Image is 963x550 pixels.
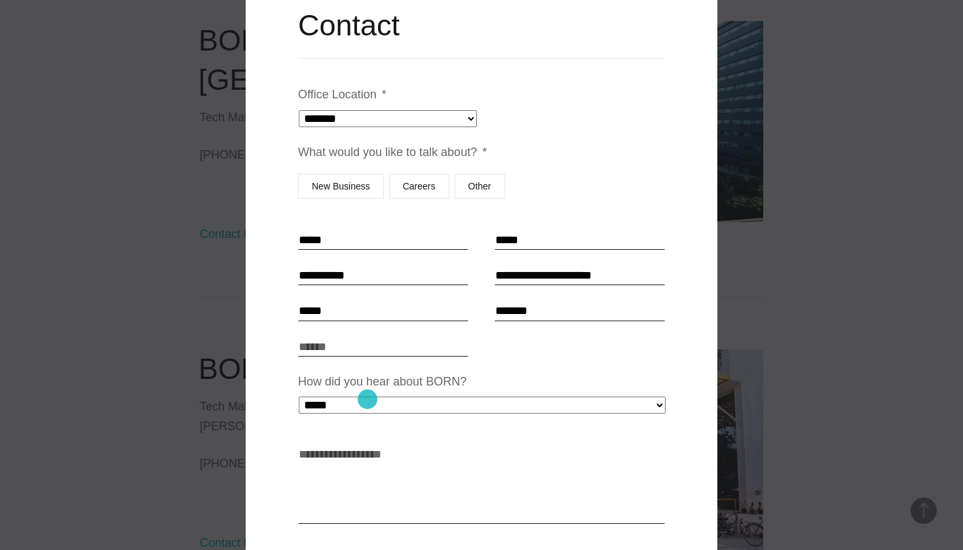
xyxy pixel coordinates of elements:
[298,6,665,45] h2: Contact
[298,145,487,160] label: What would you like to talk about?
[298,87,387,102] label: Office Location
[455,174,505,199] label: Other
[298,374,466,389] label: How did you hear about BORN?
[389,174,449,199] label: Careers
[298,174,384,199] label: New Business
